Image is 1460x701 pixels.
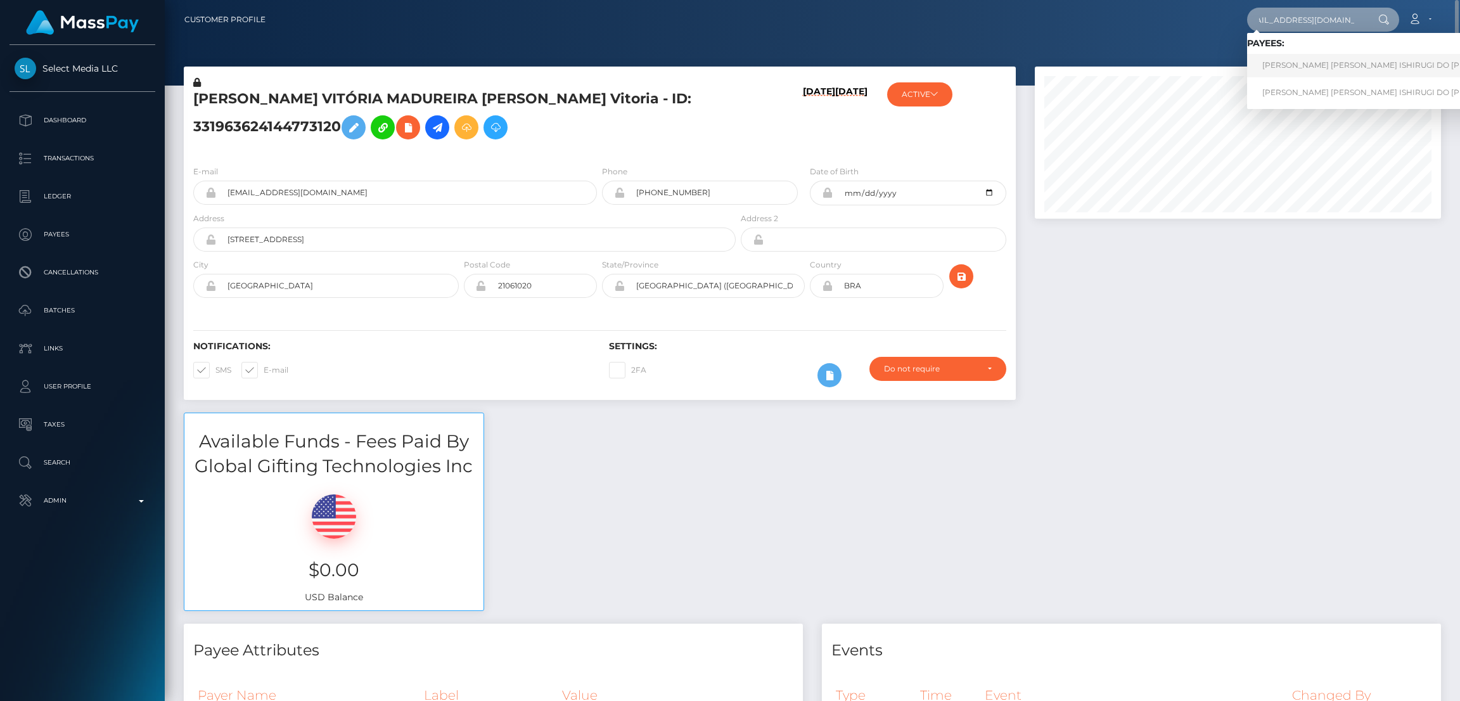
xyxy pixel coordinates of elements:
[810,259,842,271] label: Country
[810,166,859,177] label: Date of Birth
[193,89,729,146] h5: [PERSON_NAME] VITÓRIA MADUREIRA [PERSON_NAME] Vitoria - ID: 331963624144773120
[15,415,150,434] p: Taxes
[26,10,139,35] img: MassPay Logo
[887,82,952,106] button: ACTIVE
[10,63,155,74] span: Select Media LLC
[10,105,155,136] a: Dashboard
[869,357,1006,381] button: Do not require
[884,364,977,374] div: Do not require
[184,429,483,479] h3: Available Funds - Fees Paid By Global Gifting Technologies Inc
[1247,8,1366,32] input: Search...
[193,259,208,271] label: City
[10,485,155,517] a: Admin
[602,259,658,271] label: State/Province
[464,259,510,271] label: Postal Code
[10,409,155,441] a: Taxes
[15,111,150,130] p: Dashboard
[741,213,778,224] label: Address 2
[15,301,150,320] p: Batches
[193,213,224,224] label: Address
[193,166,218,177] label: E-mail
[241,362,288,378] label: E-mail
[10,371,155,402] a: User Profile
[10,143,155,174] a: Transactions
[835,86,868,150] h6: [DATE]
[803,86,835,150] h6: [DATE]
[831,640,1431,662] h4: Events
[10,333,155,364] a: Links
[15,453,150,472] p: Search
[193,640,793,662] h4: Payee Attributes
[10,295,155,326] a: Batches
[15,225,150,244] p: Payees
[194,558,474,582] h3: $0.00
[15,377,150,396] p: User Profile
[15,149,150,168] p: Transactions
[15,187,150,206] p: Ledger
[312,494,356,539] img: USD.png
[10,257,155,288] a: Cancellations
[609,362,646,378] label: 2FA
[184,6,266,33] a: Customer Profile
[10,447,155,479] a: Search
[609,341,1006,352] h6: Settings:
[15,263,150,282] p: Cancellations
[425,115,449,139] a: Initiate Payout
[15,339,150,358] p: Links
[193,341,590,352] h6: Notifications:
[10,219,155,250] a: Payees
[10,181,155,212] a: Ledger
[602,166,627,177] label: Phone
[15,58,36,79] img: Select Media LLC
[184,479,483,610] div: USD Balance
[15,491,150,510] p: Admin
[193,362,231,378] label: SMS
